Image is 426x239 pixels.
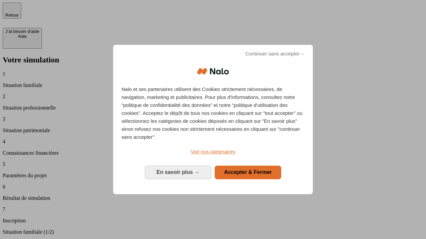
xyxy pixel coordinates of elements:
[121,85,305,141] p: Nalo et ses partenaires utilisent des Cookies strictement nécessaires, de navigation, marketing e...
[197,61,229,81] img: Logo
[156,169,200,175] span: En savoir plus →
[215,166,281,179] button: Accepter & Fermer: Accepter notre traitement des données et fermer
[121,148,305,156] a: Voir nos partenaires
[145,166,211,179] button: En savoir plus: Configurer vos consentements
[191,149,235,154] span: Voir nos partenaires
[245,50,305,58] span: Continuer sans accepter→
[113,45,313,194] div: Bienvenue chez Nalo Gestion du consentement
[224,169,272,175] span: Accepter & Fermer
